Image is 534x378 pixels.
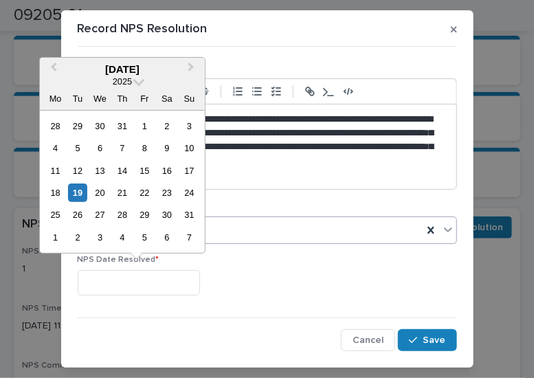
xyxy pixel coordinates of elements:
[135,228,154,247] div: Choose Friday, 5 September 2025
[46,162,65,180] div: Choose Monday, 11 August 2025
[68,205,87,224] div: Choose Tuesday, 26 August 2025
[91,205,109,224] div: Choose Wednesday, 27 August 2025
[113,228,131,247] div: Choose Thursday, 4 September 2025
[46,228,65,247] div: Choose Monday, 1 September 2025
[68,117,87,135] div: Choose Tuesday, 29 July 2025
[91,139,109,157] div: Choose Wednesday, 6 August 2025
[113,205,131,224] div: Choose Thursday, 28 August 2025
[157,184,176,202] div: Choose Saturday, 23 August 2025
[180,89,199,108] div: Su
[91,228,109,247] div: Choose Wednesday, 3 September 2025
[180,139,199,157] div: Choose Sunday, 10 August 2025
[68,162,87,180] div: Choose Tuesday, 12 August 2025
[41,59,63,81] button: Previous Month
[157,89,176,108] div: Sa
[135,139,154,157] div: Choose Friday, 8 August 2025
[423,335,446,345] span: Save
[157,228,176,247] div: Choose Saturday, 6 September 2025
[113,117,131,135] div: Choose Thursday, 31 July 2025
[40,63,205,76] div: [DATE]
[135,89,154,108] div: Fr
[157,162,176,180] div: Choose Saturday, 16 August 2025
[113,89,131,108] div: Th
[181,59,203,81] button: Next Month
[180,228,199,247] div: Choose Sunday, 7 September 2025
[180,162,199,180] div: Choose Sunday, 17 August 2025
[353,335,383,345] span: Cancel
[46,184,65,202] div: Choose Monday, 18 August 2025
[157,139,176,157] div: Choose Saturday, 9 August 2025
[91,89,109,108] div: We
[135,117,154,135] div: Choose Friday, 1 August 2025
[180,205,199,224] div: Choose Sunday, 31 August 2025
[68,228,87,247] div: Choose Tuesday, 2 September 2025
[135,184,154,202] div: Choose Friday, 22 August 2025
[68,184,87,202] div: Choose Tuesday, 19 August 2025
[78,22,208,37] p: Record NPS Resolution
[157,117,176,135] div: Choose Saturday, 2 August 2025
[44,115,200,249] div: month 2025-08
[68,139,87,157] div: Choose Tuesday, 5 August 2025
[68,89,87,108] div: Tu
[46,89,65,108] div: Mo
[180,117,199,135] div: Choose Sunday, 3 August 2025
[398,329,456,351] button: Save
[46,117,65,135] div: Choose Monday, 28 July 2025
[135,162,154,180] div: Choose Friday, 15 August 2025
[91,184,109,202] div: Choose Wednesday, 20 August 2025
[113,162,131,180] div: Choose Thursday, 14 August 2025
[91,117,109,135] div: Choose Wednesday, 30 July 2025
[157,205,176,224] div: Choose Saturday, 30 August 2025
[113,184,131,202] div: Choose Thursday, 21 August 2025
[135,205,154,224] div: Choose Friday, 29 August 2025
[46,139,65,157] div: Choose Monday, 4 August 2025
[341,329,395,351] button: Cancel
[113,76,132,87] span: 2025
[91,162,109,180] div: Choose Wednesday, 13 August 2025
[113,139,131,157] div: Choose Thursday, 7 August 2025
[46,205,65,224] div: Choose Monday, 25 August 2025
[180,184,199,202] div: Choose Sunday, 24 August 2025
